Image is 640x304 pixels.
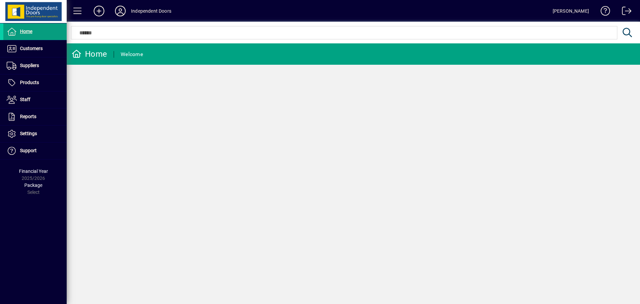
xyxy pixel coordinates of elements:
[20,97,30,102] span: Staff
[3,40,67,57] a: Customers
[20,131,37,136] span: Settings
[24,183,42,188] span: Package
[20,148,37,153] span: Support
[88,5,110,17] button: Add
[553,6,589,16] div: [PERSON_NAME]
[3,125,67,142] a: Settings
[3,74,67,91] a: Products
[20,63,39,68] span: Suppliers
[72,49,107,59] div: Home
[617,1,632,23] a: Logout
[3,108,67,125] a: Reports
[3,57,67,74] a: Suppliers
[110,5,131,17] button: Profile
[121,49,143,60] div: Welcome
[19,169,48,174] span: Financial Year
[20,29,32,34] span: Home
[3,142,67,159] a: Support
[3,91,67,108] a: Staff
[20,80,39,85] span: Products
[131,6,171,16] div: Independent Doors
[20,114,36,119] span: Reports
[596,1,610,23] a: Knowledge Base
[20,46,43,51] span: Customers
